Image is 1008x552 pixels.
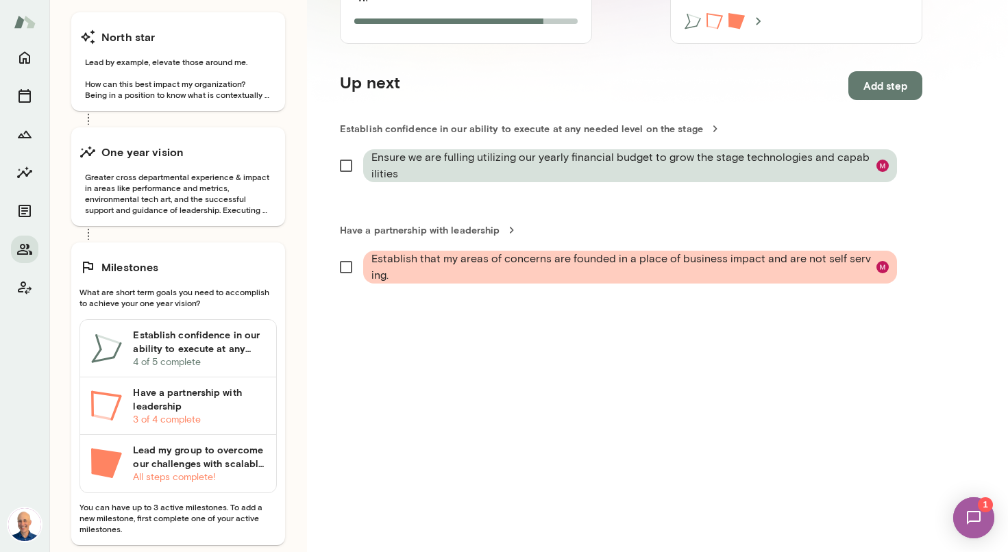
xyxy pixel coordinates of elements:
div: Establish confidence in our ability to execute at any needed level on the stage4 of 5 completeHav... [79,319,277,493]
p: 3 of 4 complete [133,413,265,427]
button: Home [11,44,38,71]
button: Client app [11,274,38,301]
h6: Lead my group to overcome our challenges with scalable solutions [133,443,265,471]
span: Ensure we are fulling utilizing our yearly financial budget to grow the stage technologies and ca... [371,149,871,182]
span: Greater cross departmental experience & impact in areas like performance and metrics, environment... [79,171,277,215]
button: Growth Plan [11,121,38,148]
h5: Up next [340,71,400,100]
button: Documents [11,197,38,225]
h6: Milestones [101,259,159,275]
button: North starLead by example, elevate those around me. How can this best impact my organization? Bei... [71,12,285,111]
img: MatthewG Sherman [876,261,889,273]
button: Sessions [11,82,38,110]
button: One year visionGreater cross departmental experience & impact in areas like performance and metri... [71,127,285,226]
a: Establish confidence in our ability to execute at any needed level on the stage4 of 5 complete [80,320,276,377]
p: All steps complete! [133,471,265,484]
button: Members [11,236,38,263]
p: 4 of 5 complete [133,355,265,369]
a: Establish confidence in our ability to execute at any needed level on the stage [340,122,922,136]
a: Have a partnership with leadership3 of 4 complete [80,377,276,435]
span: Lead by example, elevate those around me. How can this best impact my organization? Being in a po... [79,56,277,100]
button: Add step [848,71,922,100]
h6: North star [101,29,156,45]
div: Ensure we are fulling utilizing our yearly financial budget to grow the stage technologies and ca... [363,149,897,182]
div: Establish that my areas of concerns are founded in a place of business impact and are not self se... [363,251,897,284]
button: Insights [11,159,38,186]
a: Lead my group to overcome our challenges with scalable solutionsAll steps complete! [80,435,276,492]
span: Establish that my areas of concerns are founded in a place of business impact and are not self se... [371,251,871,284]
span: What are short term goals you need to accomplish to achieve your one year vision? [79,286,277,308]
h6: One year vision [101,144,184,160]
h6: Have a partnership with leadership [133,386,265,413]
img: Mento [14,9,36,35]
img: Mark Lazen [8,508,41,541]
a: Have a partnership with leadership [340,223,922,237]
img: MatthewG Sherman [876,160,889,172]
h6: Establish confidence in our ability to execute at any needed level on the stage [133,328,265,355]
span: You can have up to 3 active milestones. To add a new milestone, first complete one of your active... [79,501,277,534]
